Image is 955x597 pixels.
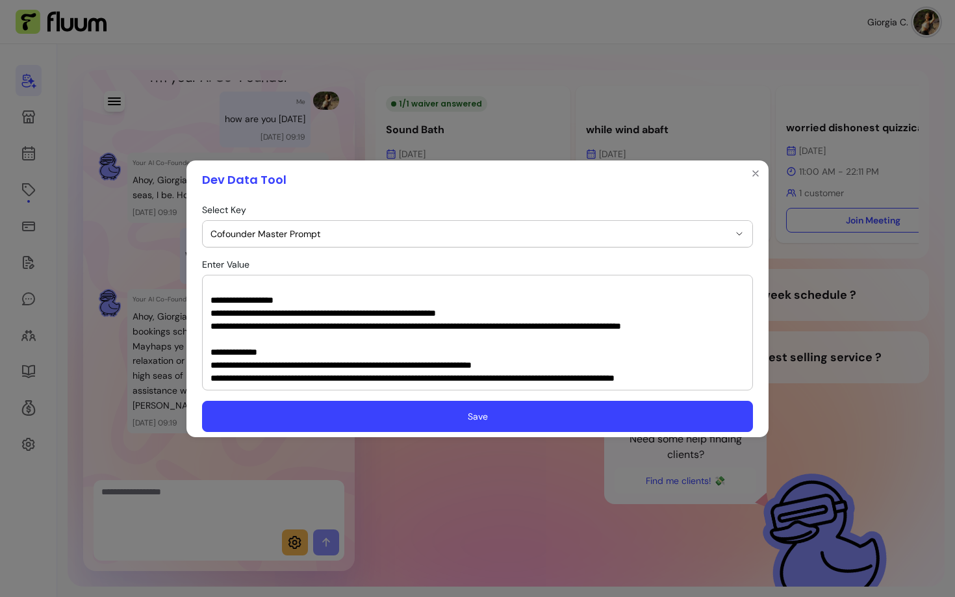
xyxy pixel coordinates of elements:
[202,259,249,270] span: Enter Value
[202,203,251,216] label: Select Key
[202,401,753,432] button: Save
[202,171,286,189] h1: Dev Data Tool
[203,221,752,247] button: Cofounder Master Prompt
[210,227,729,240] span: Cofounder Master Prompt
[745,163,766,184] button: Close
[210,281,745,385] textarea: Enter value for cofounder_master_prompt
